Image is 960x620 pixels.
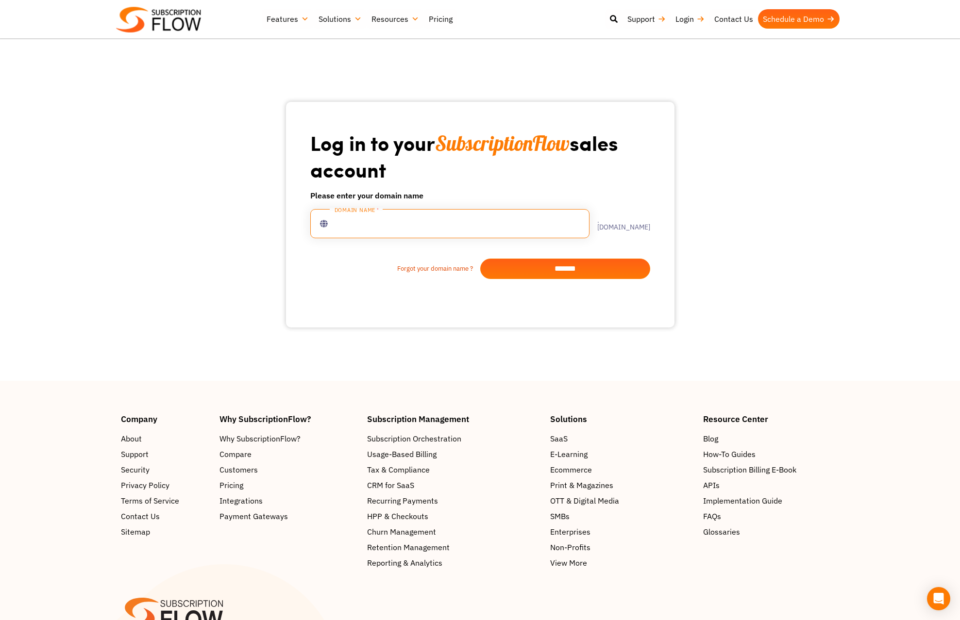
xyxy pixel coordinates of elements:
[219,433,301,444] span: Why SubscriptionFlow?
[367,9,424,29] a: Resources
[550,541,590,553] span: Non-Profits
[550,526,590,538] span: Enterprises
[550,433,568,444] span: SaaS
[219,479,243,491] span: Pricing
[550,510,570,522] span: SMBs
[367,541,450,553] span: Retention Management
[121,479,210,491] a: Privacy Policy
[435,131,570,156] span: SubscriptionFlow
[367,479,541,491] a: CRM for SaaS
[703,448,756,460] span: How-To Guides
[219,510,288,522] span: Payment Gateways
[367,557,541,569] a: Reporting & Analytics
[310,130,650,182] h1: Log in to your sales account
[367,510,541,522] a: HPP & Checkouts
[219,495,357,506] a: Integrations
[310,190,650,201] h6: Please enter your domain name
[121,433,210,444] a: About
[671,9,709,29] a: Login
[703,415,839,423] h4: Resource Center
[121,495,179,506] span: Terms of Service
[367,464,430,475] span: Tax & Compliance
[550,541,693,553] a: Non-Profits
[550,557,587,569] span: View More
[367,448,541,460] a: Usage-Based Billing
[367,526,436,538] span: Churn Management
[550,415,693,423] h4: Solutions
[314,9,367,29] a: Solutions
[424,9,457,29] a: Pricing
[367,557,442,569] span: Reporting & Analytics
[703,464,796,475] span: Subscription Billing E-Book
[703,510,839,522] a: FAQs
[367,510,428,522] span: HPP & Checkouts
[121,448,210,460] a: Support
[219,448,357,460] a: Compare
[367,433,541,444] a: Subscription Orchestration
[121,510,160,522] span: Contact Us
[703,526,839,538] a: Glossaries
[703,510,721,522] span: FAQs
[121,479,169,491] span: Privacy Policy
[623,9,671,29] a: Support
[550,464,592,475] span: Ecommerce
[550,510,693,522] a: SMBs
[367,495,438,506] span: Recurring Payments
[703,464,839,475] a: Subscription Billing E-Book
[219,495,263,506] span: Integrations
[703,433,718,444] span: Blog
[550,526,693,538] a: Enterprises
[703,526,740,538] span: Glossaries
[703,495,839,506] a: Implementation Guide
[219,415,357,423] h4: Why SubscriptionFlow?
[703,479,839,491] a: APIs
[550,464,693,475] a: Ecommerce
[121,464,150,475] span: Security
[219,510,357,522] a: Payment Gateways
[219,433,357,444] a: Why SubscriptionFlow?
[550,479,613,491] span: Print & Magazines
[367,526,541,538] a: Churn Management
[703,495,782,506] span: Implementation Guide
[219,464,258,475] span: Customers
[367,433,461,444] span: Subscription Orchestration
[121,433,142,444] span: About
[121,415,210,423] h4: Company
[709,9,758,29] a: Contact Us
[121,526,150,538] span: Sitemap
[550,479,693,491] a: Print & Magazines
[219,464,357,475] a: Customers
[219,479,357,491] a: Pricing
[703,448,839,460] a: How-To Guides
[703,433,839,444] a: Blog
[121,448,149,460] span: Support
[367,495,541,506] a: Recurring Payments
[121,510,210,522] a: Contact Us
[758,9,840,29] a: Schedule a Demo
[550,495,693,506] a: OTT & Digital Media
[927,587,950,610] div: Open Intercom Messenger
[121,526,210,538] a: Sitemap
[550,557,693,569] a: View More
[703,479,720,491] span: APIs
[589,217,650,230] label: .[DOMAIN_NAME]
[550,448,588,460] span: E-Learning
[310,264,480,274] a: Forgot your domain name ?
[367,479,414,491] span: CRM for SaaS
[219,448,252,460] span: Compare
[262,9,314,29] a: Features
[121,495,210,506] a: Terms of Service
[367,448,437,460] span: Usage-Based Billing
[367,541,541,553] a: Retention Management
[121,464,210,475] a: Security
[367,415,541,423] h4: Subscription Management
[367,464,541,475] a: Tax & Compliance
[550,433,693,444] a: SaaS
[550,448,693,460] a: E-Learning
[550,495,619,506] span: OTT & Digital Media
[116,7,201,33] img: Subscriptionflow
